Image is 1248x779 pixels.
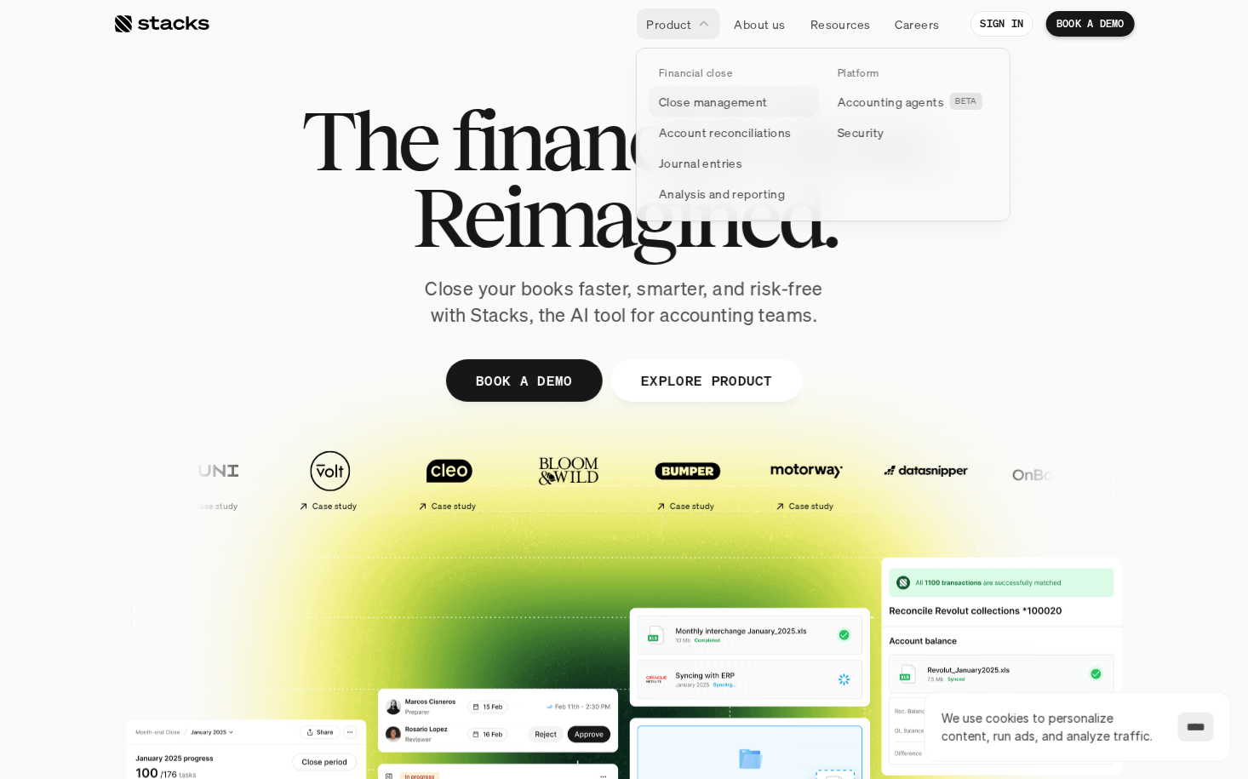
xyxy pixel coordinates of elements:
[810,15,871,33] p: Resources
[312,501,358,512] h2: Case study
[838,67,879,79] p: Platform
[394,441,505,518] a: Case study
[838,93,944,111] p: Accounting agents
[432,501,477,512] h2: Case study
[670,501,715,512] h2: Case study
[411,276,837,329] p: Close your books faster, smarter, and risk-free with Stacks, the AI tool for accounting teams.
[649,117,819,147] a: Account reconciliations
[896,15,940,33] p: Careers
[412,179,837,255] span: Reimagined.
[275,441,386,518] a: Case study
[633,441,743,518] a: Case study
[1056,18,1125,30] p: BOOK A DEMO
[1046,11,1135,37] a: BOOK A DEMO
[476,368,573,392] p: BOOK A DEMO
[659,93,768,111] p: Close management
[193,501,238,512] h2: Case study
[649,147,819,178] a: Journal entries
[659,185,785,203] p: Analysis and reporting
[735,15,786,33] p: About us
[970,11,1034,37] a: SIGN IN
[301,102,437,179] span: The
[752,441,862,518] a: Case study
[640,368,772,392] p: EXPLORE PRODUCT
[838,123,884,141] p: Security
[659,123,792,141] p: Account reconciliations
[800,9,881,39] a: Resources
[659,154,742,172] p: Journal entries
[981,18,1024,30] p: SIGN IN
[942,709,1161,745] p: We use cookies to personalize content, run ads, and analyze traffic.
[451,102,745,179] span: financial
[446,359,603,402] a: BOOK A DEMO
[201,324,276,336] a: Privacy Policy
[156,441,266,518] a: Case study
[827,117,998,147] a: Security
[610,359,802,402] a: EXPLORE PRODUCT
[827,86,998,117] a: Accounting agentsBETA
[789,501,834,512] h2: Case study
[956,96,978,106] h2: BETA
[885,9,950,39] a: Careers
[647,15,692,33] p: Product
[649,86,819,117] a: Close management
[724,9,796,39] a: About us
[649,178,819,209] a: Analysis and reporting
[659,67,732,79] p: Financial close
